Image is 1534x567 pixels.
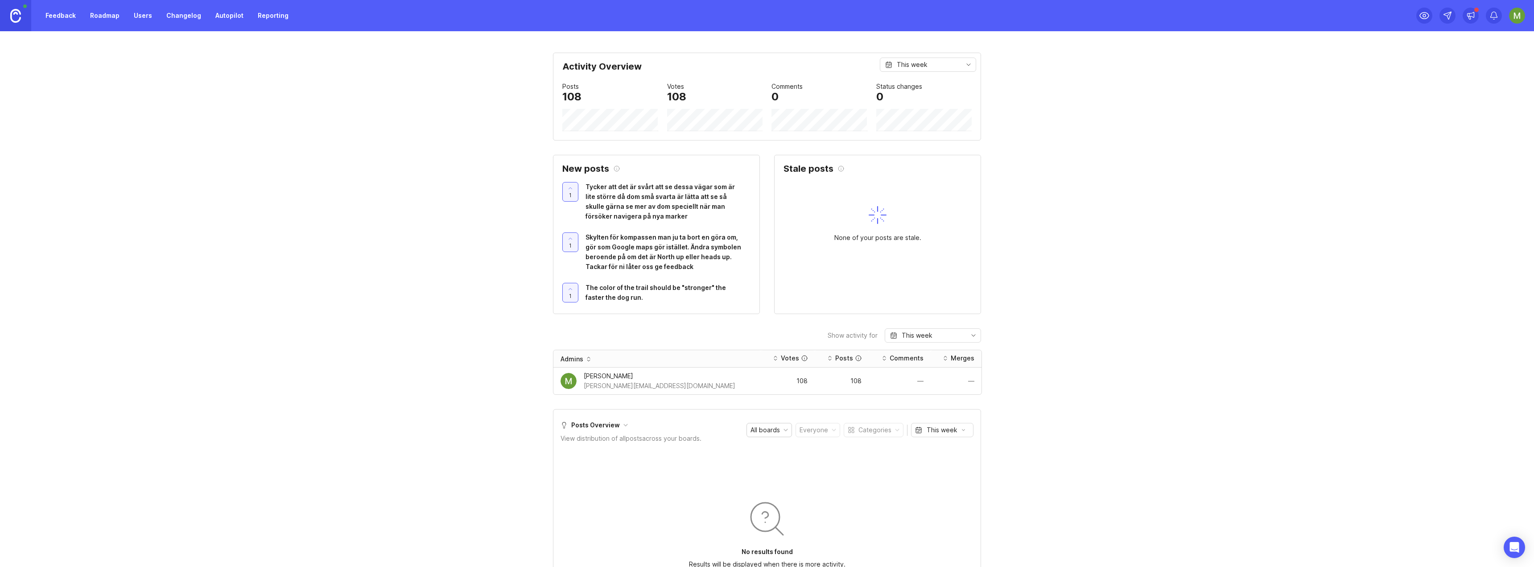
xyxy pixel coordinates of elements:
button: 1 [562,232,578,252]
div: Posts [835,354,853,363]
div: Everyone [800,425,828,435]
div: This week [897,60,928,70]
div: Votes [667,82,684,91]
h2: Stale posts [783,164,833,173]
div: Admins [561,355,583,364]
svg: toggle icon [957,426,969,434]
div: Comments [890,354,924,363]
svg: toggle icon [966,332,981,339]
div: 0 [876,91,883,102]
div: — [876,378,924,384]
a: Autopilot [210,8,249,24]
div: Open Intercom Messenger [1504,537,1525,558]
button: 1 [562,182,578,202]
div: Status changes [876,82,922,91]
a: Roadmap [85,8,125,24]
div: Show activity for [828,332,878,339]
div: 0 [771,91,779,102]
div: Comments [771,82,803,91]
a: Reporting [252,8,294,24]
div: 108 [768,378,808,384]
span: Skylten för kompassen man ju ta bort en göra om, gör som Google maps gör istället. Ändra symbolen... [586,233,741,270]
div: This week [902,331,932,340]
div: This week [927,425,957,435]
div: [PERSON_NAME] [584,371,735,381]
img: svg+xml;base64,PHN2ZyB3aWR0aD0iNDAiIGhlaWdodD0iNDAiIGZpbGw9Im5vbmUiIHhtbG5zPSJodHRwOi8vd3d3LnczLm... [869,206,887,224]
span: 1 [569,191,572,199]
div: [PERSON_NAME][EMAIL_ADDRESS][DOMAIN_NAME] [584,381,735,391]
span: 1 [569,242,572,249]
a: The color of the trail should be "stronger" the faster the dog run. [586,283,751,305]
div: All boards [751,425,780,435]
div: Posts [562,82,579,91]
img: Canny Home [10,9,21,23]
a: Tycker att det är svårt att se dessa vägar som är lite större då dom små svarta är lätta att se s... [586,182,751,223]
a: Changelog [161,8,206,24]
div: Categories [858,425,891,435]
div: Activity Overview [562,62,972,78]
button: 1 [562,283,578,302]
div: View distribution of all posts across your boards. [561,434,701,443]
img: Mikael Persson [1509,8,1525,24]
span: 1 [569,292,572,300]
h2: New posts [562,164,609,173]
img: Mikael Persson [561,373,577,389]
a: Skylten för kompassen man ju ta bort en göra om, gör som Google maps gör istället. Ändra symbolen... [586,232,751,274]
a: Users [128,8,157,24]
div: — [938,378,974,384]
img: svg+xml;base64,PHN2ZyB3aWR0aD0iOTYiIGhlaWdodD0iOTYiIGZpbGw9Im5vbmUiIHhtbG5zPSJodHRwOi8vd3d3LnczLm... [746,497,788,540]
div: Posts Overview [561,420,620,430]
div: 108 [667,91,686,102]
div: 108 [822,378,862,384]
span: Tycker att det är svårt att se dessa vägar som är lite större då dom små svarta är lätta att se s... [586,183,735,220]
div: Merges [951,354,974,363]
a: Feedback [40,8,81,24]
svg: toggle icon [961,61,976,68]
p: No results found [742,547,793,556]
div: Votes [781,354,799,363]
span: The color of the trail should be "stronger" the faster the dog run. [586,284,726,301]
div: 108 [562,91,581,102]
div: None of your posts are stale. [834,233,921,243]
